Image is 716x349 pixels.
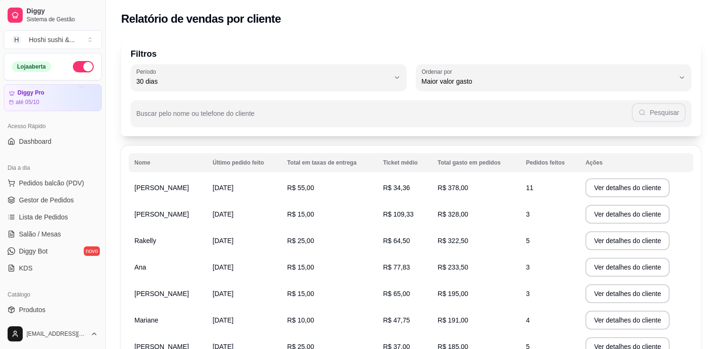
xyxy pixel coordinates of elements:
button: Pedidos balcão (PDV) [4,175,102,191]
th: Pedidos feitos [520,153,580,172]
article: até 05/10 [16,98,39,106]
span: [DATE] [212,210,233,218]
span: [DATE] [212,316,233,324]
button: Ver detalhes do cliente [585,284,670,303]
p: Filtros [131,47,691,61]
div: Dia a dia [4,160,102,175]
span: [PERSON_NAME] [134,290,189,297]
input: Buscar pelo nome ou telefone do cliente [136,113,632,122]
span: 3 [526,290,530,297]
div: Acesso Rápido [4,119,102,134]
a: Produtos [4,302,102,317]
span: [DATE] [212,263,233,271]
th: Nome [129,153,207,172]
button: Alterar Status [73,61,94,72]
span: Dashboard [19,137,52,146]
th: Último pedido feito [207,153,282,172]
span: R$ 77,83 [383,263,410,271]
span: [PERSON_NAME] [134,184,189,192]
a: Gestor de Pedidos [4,192,102,208]
span: R$ 64,50 [383,237,410,244]
span: R$ 15,00 [287,290,314,297]
div: Catálogo [4,287,102,302]
a: Lista de Pedidos [4,209,102,225]
span: Maior valor gasto [422,77,675,86]
span: 5 [526,237,530,244]
span: H [12,35,21,44]
th: Ticket médio [377,153,432,172]
th: Total em taxas de entrega [282,153,378,172]
span: R$ 109,33 [383,210,414,218]
a: Dashboard [4,134,102,149]
span: Sistema de Gestão [27,16,98,23]
label: Ordenar por [422,68,455,76]
span: R$ 233,50 [438,263,468,271]
button: Ver detalhes do cliente [585,311,670,330]
a: Diggy Botnovo [4,244,102,259]
label: Período [136,68,159,76]
span: R$ 34,36 [383,184,410,192]
article: Diggy Pro [18,89,44,96]
span: R$ 65,00 [383,290,410,297]
span: [DATE] [212,290,233,297]
span: R$ 322,50 [438,237,468,244]
span: 4 [526,316,530,324]
span: R$ 15,00 [287,263,314,271]
span: Pedidos balcão (PDV) [19,178,84,188]
span: Produtos [19,305,45,314]
div: Loja aberta [12,61,51,72]
span: [PERSON_NAME] [134,210,189,218]
div: Hoshi sushi & ... [29,35,75,44]
th: Ações [580,153,693,172]
span: Gestor de Pedidos [19,195,74,205]
span: R$ 15,00 [287,210,314,218]
span: Rakelly [134,237,156,244]
button: Ver detalhes do cliente [585,178,670,197]
button: Ver detalhes do cliente [585,231,670,250]
button: Select a team [4,30,102,49]
span: R$ 55,00 [287,184,314,192]
h2: Relatório de vendas por cliente [121,11,281,26]
span: [DATE] [212,237,233,244]
span: R$ 328,00 [438,210,468,218]
button: Ordenar porMaior valor gasto [416,64,692,91]
span: [EMAIL_ADDRESS][DOMAIN_NAME] [27,330,87,338]
span: Salão / Mesas [19,229,61,239]
a: DiggySistema de Gestão [4,4,102,26]
span: R$ 378,00 [438,184,468,192]
span: 11 [526,184,533,192]
span: 3 [526,210,530,218]
a: Salão / Mesas [4,227,102,242]
a: Diggy Proaté 05/10 [4,84,102,111]
button: Ver detalhes do cliente [585,258,670,277]
span: [DATE] [212,184,233,192]
span: Diggy Bot [19,246,48,256]
span: Lista de Pedidos [19,212,68,222]
a: KDS [4,261,102,276]
span: R$ 191,00 [438,316,468,324]
button: Ver detalhes do cliente [585,205,670,224]
span: Mariane [134,316,159,324]
button: [EMAIL_ADDRESS][DOMAIN_NAME] [4,323,102,345]
span: KDS [19,263,33,273]
span: R$ 195,00 [438,290,468,297]
span: 3 [526,263,530,271]
span: Ana [134,263,146,271]
span: 30 dias [136,77,389,86]
button: Período30 dias [131,64,407,91]
span: R$ 25,00 [287,237,314,244]
span: R$ 47,75 [383,316,410,324]
span: Diggy [27,7,98,16]
th: Total gasto em pedidos [432,153,521,172]
span: R$ 10,00 [287,316,314,324]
